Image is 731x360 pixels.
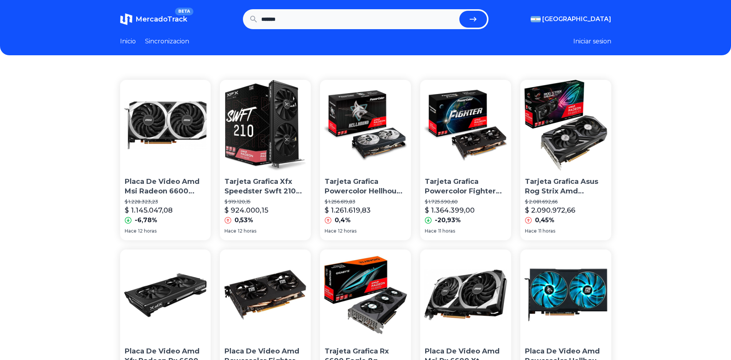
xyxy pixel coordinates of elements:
[435,216,461,225] p: -20,93%
[520,80,611,171] img: Tarjeta Grafica Asus Rog Strix Amd Radeon Rx 6600 Xt 8gb
[335,216,351,225] p: 0,4%
[224,205,268,216] p: $ 924.000,15
[145,37,189,46] a: Sincronizacion
[224,228,236,234] span: Hace
[135,216,157,225] p: -6,78%
[220,80,311,240] a: Tarjeta Grafica Xfx Speedster Swft 210 Amd Radeon Rx 6600 Tarjeta Grafica Xfx Speedster Swft 210 ...
[525,228,537,234] span: Hace
[320,80,411,240] a: Tarjeta Grafica Powercolor Hellhound Amd Radeon Rx 6600Tarjeta Grafica Powercolor Hellhound Amd R...
[120,13,132,25] img: MercadoTrack
[420,80,511,240] a: Tarjeta Grafica Powercolor Fighter Amd Radeon Rx 6600 8gbTarjeta Grafica Powercolor Fighter Amd R...
[538,228,555,234] span: 11 horas
[425,199,507,205] p: $ 1.725.590,60
[325,228,337,234] span: Hace
[520,80,611,240] a: Tarjeta Grafica Asus Rog Strix Amd Radeon Rx 6600 Xt 8gbTarjeta Grafica Asus Rog Strix Amd Radeon...
[320,80,411,171] img: Tarjeta Grafica Powercolor Hellhound Amd Radeon Rx 6600
[120,37,136,46] a: Inicio
[220,80,311,171] img: Tarjeta Grafica Xfx Speedster Swft 210 Amd Radeon Rx 6600
[573,37,611,46] button: Iniciar sesion
[525,205,575,216] p: $ 2.090.972,66
[224,199,306,205] p: $ 919.120,15
[120,80,211,240] a: Placa De Video Amd Msi Radeon 6600 Series Rx 6600 Radeon Rx 6600 Mech 2x 8g 8gbPlaca De Video Amd...
[220,249,311,340] img: Placa De Video Amd Powercolor Fighter Radeon 6600 Series Rx 6600 Axrx 6600 8gbd6-3dh 8gb
[120,80,211,171] img: Placa De Video Amd Msi Radeon 6600 Series Rx 6600 Radeon Rx 6600 Mech 2x 8g 8gb
[234,216,253,225] p: 0,53%
[425,177,507,196] p: Tarjeta Grafica Powercolor Fighter Amd Radeon Rx 6600 8gb
[135,15,187,23] span: MercadoTrack
[338,228,356,234] span: 12 horas
[520,249,611,340] img: Placa De Video Amd Powercolor Hellhound Rx 6600 Axrx 6600 Xt
[420,249,511,340] img: Placa De Video Amd Msi Rx 6600 Xt Radeon Oc 8gb
[320,249,411,340] img: Trajeta Grafica Rx 6600 Eagle 8g - Gigabyte
[438,228,455,234] span: 11 horas
[125,177,206,196] p: Placa De Video Amd Msi Radeon 6600 Series Rx 6600 Radeon Rx 6600 Mech 2x 8g 8gb
[420,80,511,171] img: Tarjeta Grafica Powercolor Fighter Amd Radeon Rx 6600 8gb
[125,228,137,234] span: Hace
[325,199,406,205] p: $ 1.256.619,83
[125,199,206,205] p: $ 1.228.323,23
[425,205,475,216] p: $ 1.364.399,00
[120,249,211,340] img: Placa De Video Amd Xfx Radeon Rx 6600xt Series Rx 6600 8gb
[525,177,607,196] p: Tarjeta Grafica Asus Rog Strix Amd Radeon Rx 6600 Xt 8gb
[531,16,541,22] img: Argentina
[125,205,173,216] p: $ 1.145.047,08
[531,15,611,24] button: [GEOGRAPHIC_DATA]
[120,13,187,25] a: MercadoTrackBETA
[542,15,611,24] span: [GEOGRAPHIC_DATA]
[224,177,306,196] p: Tarjeta Grafica Xfx Speedster Swft 210 Amd Radeon Rx 6600
[138,228,157,234] span: 12 horas
[525,199,607,205] p: $ 2.081.692,66
[175,8,193,15] span: BETA
[425,228,437,234] span: Hace
[238,228,256,234] span: 12 horas
[325,205,371,216] p: $ 1.261.619,83
[535,216,554,225] p: 0,45%
[325,177,406,196] p: Tarjeta Grafica Powercolor Hellhound Amd Radeon Rx 6600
